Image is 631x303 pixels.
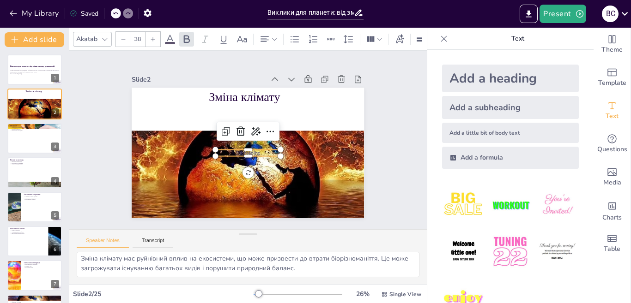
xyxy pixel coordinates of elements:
div: 3 [7,123,62,154]
div: Add images, graphics, shapes or video [594,160,631,194]
p: Text [451,28,584,50]
p: Медичні інновації [10,301,59,303]
div: 7 [51,280,59,288]
div: 4 [7,157,62,188]
div: Slide 2 / 25 [73,290,254,298]
div: Slide 2 [139,63,272,86]
span: Text [606,111,619,121]
div: Add a table [594,227,631,260]
button: Add slide [5,32,64,47]
p: Зміна клімату [213,84,423,123]
p: У цій презентації ми розглянемо глобальні загрози, з якими стикається людство, включаючи зміни кл... [10,70,59,73]
div: Add ready made slides [594,61,631,94]
button: Transcript [133,238,174,248]
div: Change the overall theme [594,28,631,61]
button: My Library [7,6,63,21]
p: Освіта як ключ [10,229,46,231]
div: Add a subheading [442,96,579,119]
p: Важливість освіти [10,227,46,230]
div: Saved [70,9,98,18]
img: 2.jpeg [489,184,532,226]
p: Міжнародна співпраця [24,264,59,266]
div: 2 [51,108,59,117]
p: Загроза майбутньому [10,164,59,166]
input: Insert title [267,6,354,19]
p: Включення тем екології [10,233,46,235]
img: 6.jpeg [536,230,579,273]
div: 7 [7,260,62,291]
p: Спільні цілі [24,265,59,267]
div: 26 % [352,290,374,298]
img: 1.jpeg [442,184,485,226]
textarea: Зміна клімату є серйозною загрозою, яка вимагає термінових дій. Вона впливає на всі аспекти нашог... [77,252,419,277]
div: Border settings [414,32,425,47]
div: 6 [51,245,59,254]
p: Проблеми в навчанні [10,162,59,164]
div: 1 [51,74,59,82]
div: Text effects [393,32,407,47]
div: В С [602,6,619,22]
span: Table [604,244,620,254]
strong: Виклики для планети: від зміни клімату до пандемій [10,65,55,68]
p: Активна участь молоді [24,195,59,197]
div: Add a little bit of body text [442,123,579,143]
span: Subheading [235,149,259,157]
p: Глобальна співпраця [24,261,59,264]
p: Пандемії [10,125,59,127]
p: Збереження енергії [24,198,59,200]
p: Технології для змін [10,296,59,298]
p: Проекти з переробки [24,197,59,199]
p: Швидке поширення вірусів [10,126,59,128]
div: 4 [51,177,59,185]
div: 1 [7,54,62,85]
p: Відновлювальна енергія [10,300,59,302]
span: Questions [597,144,627,154]
span: Charts [602,213,622,223]
img: 4.jpeg [442,230,485,273]
img: 3.jpeg [536,184,579,226]
p: Економічні наслідки [10,130,59,132]
div: 2 [7,89,62,119]
p: Нові можливості [10,298,59,300]
p: Роль науковців [24,267,59,269]
p: Вплив на молодь [10,159,59,161]
div: 5 [51,211,59,220]
p: Екологічні ініціативи [24,193,59,196]
img: 5.jpeg [489,230,532,273]
div: Add a heading [442,65,579,92]
div: Add text boxes [594,94,631,127]
span: Media [603,178,621,188]
div: Add charts and graphs [594,194,631,227]
p: Вразливість молоді [10,161,59,163]
button: Speaker Notes [77,238,129,248]
button: Present [540,5,586,23]
span: Subheading [32,103,37,105]
div: Add a formula [442,147,579,169]
div: Get real-time input from your audience [594,127,631,160]
div: 3 [51,143,59,151]
div: Akatab [74,33,99,45]
div: 6 [7,226,62,256]
p: Generated with [URL] [10,73,59,75]
span: Single View [389,291,421,298]
p: Зміна клімату [25,89,74,93]
span: Template [598,78,626,88]
p: Вплив на здоров'я [10,128,59,130]
p: Усвідомлення проблем [10,231,46,233]
span: Theme [601,45,623,55]
div: Column Count [364,32,385,47]
button: В С [602,5,619,23]
button: Export to PowerPoint [520,5,538,23]
div: 5 [7,192,62,222]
